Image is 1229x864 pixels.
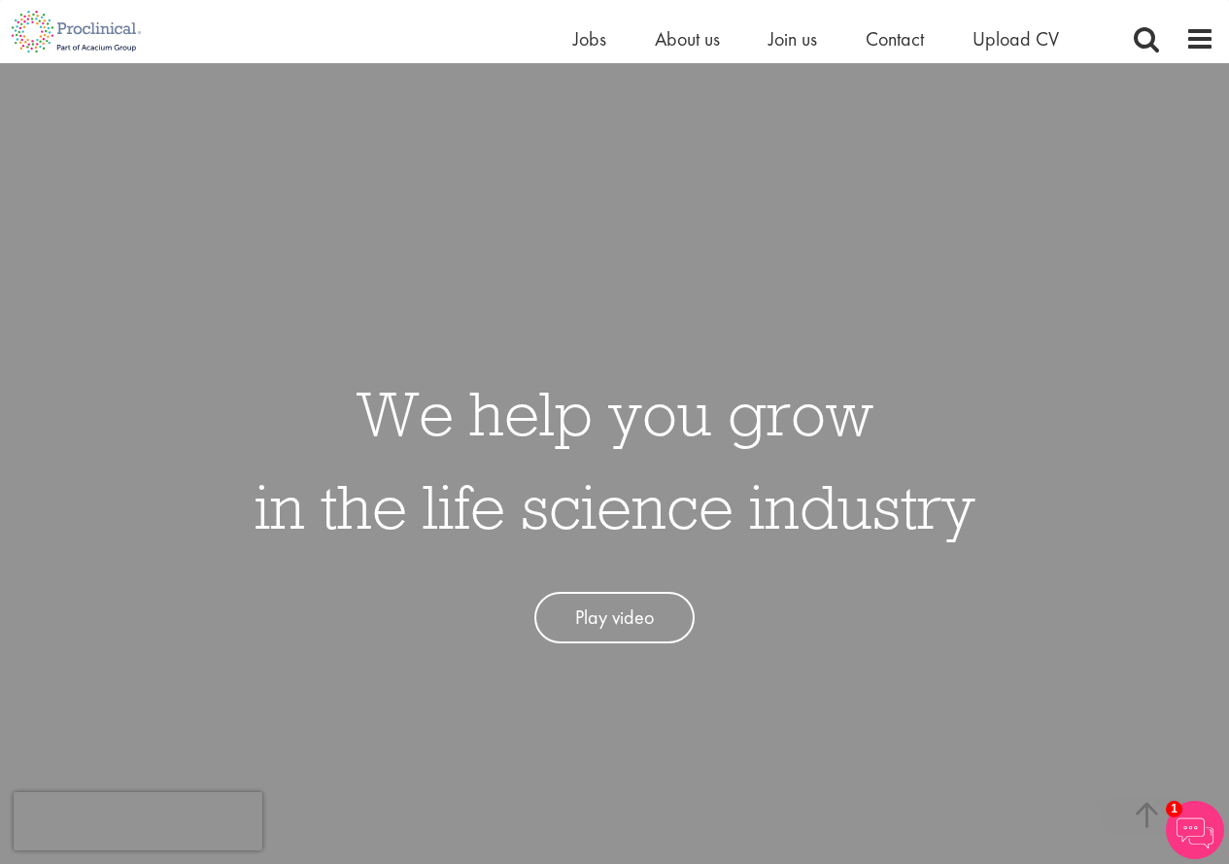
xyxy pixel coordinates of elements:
span: 1 [1166,801,1182,817]
a: Contact [866,26,924,52]
img: Chatbot [1166,801,1224,859]
a: Jobs [573,26,606,52]
a: About us [655,26,720,52]
a: Play video [534,592,695,643]
a: Upload CV [973,26,1059,52]
h1: We help you grow in the life science industry [255,366,975,553]
a: Join us [768,26,817,52]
